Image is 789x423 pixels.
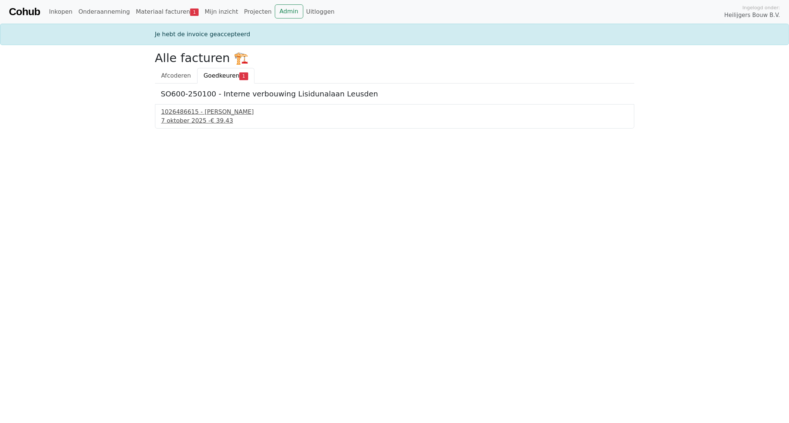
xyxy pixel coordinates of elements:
[190,8,199,16] span: 1
[239,72,248,80] span: 1
[75,4,133,19] a: Onderaanneming
[155,51,634,65] h2: Alle facturen 🏗️
[151,30,639,39] div: Je hebt de invoice geaccepteerd
[210,117,233,124] span: € 39.43
[203,72,239,79] span: Goedkeuren
[155,68,198,83] a: Afcoderen
[161,108,628,125] a: 1026486615 - [PERSON_NAME]7 oktober 2025 -€ 39.43
[161,89,628,98] h5: SO600-250100 - Interne verbouwing Lisidunalaan Leusden
[197,68,254,83] a: Goedkeuren1
[9,3,40,21] a: Cohub
[161,72,191,79] span: Afcoderen
[133,4,202,19] a: Materiaal facturen1
[46,4,75,19] a: Inkopen
[275,4,303,18] a: Admin
[724,11,780,20] span: Heilijgers Bouw B.V.
[742,4,780,11] span: Ingelogd onder:
[241,4,275,19] a: Projecten
[161,108,628,116] div: 1026486615 - [PERSON_NAME]
[161,116,628,125] div: 7 oktober 2025 -
[202,4,241,19] a: Mijn inzicht
[303,4,338,19] a: Uitloggen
